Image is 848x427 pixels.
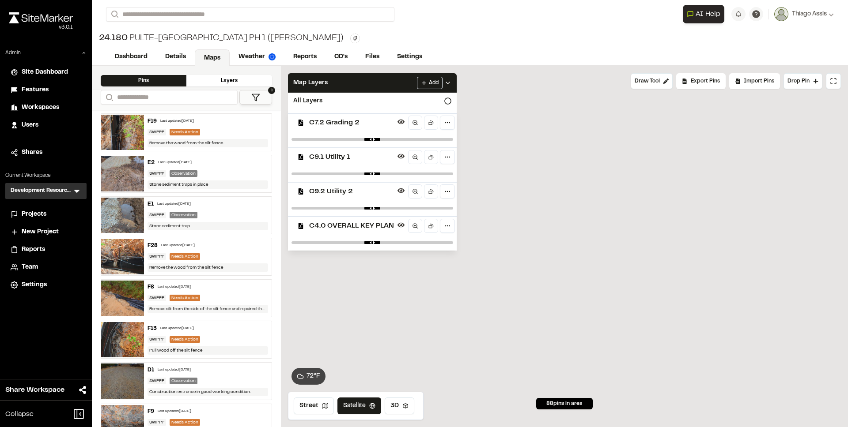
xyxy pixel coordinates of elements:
span: Settings [22,280,47,290]
span: C9.1 Utility 1 [309,152,394,162]
div: E1 [148,200,154,208]
div: Needs Action [170,295,200,301]
span: C4.0 OVERALL KEY PLAN [309,221,394,231]
div: Layers [186,75,272,86]
span: Import Pins [744,77,774,85]
div: Import Pins into your project [729,73,780,89]
div: Last updated [DATE] [158,285,191,290]
img: file [101,115,144,150]
div: Last updated [DATE] [160,326,194,331]
div: SWPPP [148,253,166,260]
div: Oh geez...please don't... [9,23,73,31]
a: Projects [11,210,81,219]
a: Shares [11,148,81,157]
img: file [101,281,144,316]
div: Last updated [DATE] [158,409,191,414]
div: Pulte-[GEOGRAPHIC_DATA] Ph 1 ([PERSON_NAME]) [99,32,343,45]
div: D1 [148,366,154,374]
div: Last updated [DATE] [161,243,195,248]
a: Zoom to layer [408,116,422,130]
button: Search [101,90,117,105]
a: Dashboard [106,49,156,65]
div: Needs Action [170,129,200,135]
span: Thiago Assis [792,9,827,19]
div: SWPPP [148,419,166,426]
a: Users [11,120,81,130]
div: Needs Action [170,419,200,426]
h3: Development Resource Group [11,187,72,195]
span: Map Layers [293,78,328,88]
span: 72 ° F [307,371,320,381]
img: precipai.png [269,53,276,60]
div: Remove the wood from the silt fence [148,263,269,272]
span: 1 [268,87,275,94]
span: New Project [22,227,59,237]
div: SWPPP [148,295,166,301]
span: Drop Pin [787,77,810,85]
a: Weather [230,49,284,65]
button: 72°F [291,368,326,385]
div: Pins [101,75,186,86]
a: Reports [11,245,81,255]
span: Workspaces [22,103,59,112]
a: Reports [284,49,326,65]
button: Open AI Assistant [683,5,724,23]
img: file [101,363,144,399]
p: Admin [5,49,21,57]
a: Maps [195,49,230,66]
a: CD's [326,49,356,65]
p: Current Workspace [5,172,87,180]
a: Zoom to layer [408,219,422,233]
div: Open AI Assistant [683,5,728,23]
span: Add [429,79,439,87]
button: 1 [239,90,272,105]
img: User [774,7,788,21]
button: 3D [385,397,414,414]
button: Hide layer [396,220,406,230]
span: Projects [22,210,46,219]
div: SWPPP [148,129,166,135]
span: Site Dashboard [22,67,68,77]
a: Rotate to layer [424,184,438,199]
button: Hide layer [396,151,406,161]
div: Stone sediment trap [148,222,269,230]
span: C9.2 Utility 2 [309,186,394,197]
div: Remove the wood from the silt fence [148,139,269,147]
div: All Layers [288,93,457,109]
a: Site Dashboard [11,67,81,77]
div: Remove silt from the side of the silt fence and repaired the silt fence [148,305,269,313]
div: Construction entrance in good working condition. [148,388,269,396]
button: Thiago Assis [774,7,834,21]
a: Rotate to layer [424,219,438,233]
button: Search [106,7,122,22]
span: Draw Tool [635,77,660,85]
span: Users [22,120,38,130]
div: SWPPP [148,170,166,177]
div: F28 [148,242,158,250]
div: No pins available to export [676,73,726,89]
a: Settings [388,49,431,65]
span: Share Workspace [5,385,64,395]
div: F13 [148,325,157,333]
div: Last updated [DATE] [157,202,191,207]
div: Observation [170,212,197,218]
a: Rotate to layer [424,116,438,130]
button: Hide layer [396,185,406,196]
button: Street [294,397,334,414]
a: Rotate to layer [424,150,438,164]
span: Features [22,85,49,95]
img: file [101,322,144,357]
div: Last updated [DATE] [158,160,192,165]
button: Edit Tags [350,34,360,43]
div: Pull wood off the silt fence [148,346,269,355]
div: Stone sediment traps in place [148,180,269,189]
div: E2 [148,159,155,167]
div: F9 [148,408,154,416]
span: C7.2 Grading 2 [309,117,394,128]
img: file [101,156,144,191]
a: New Project [11,227,81,237]
div: Needs Action [170,253,200,260]
a: Team [11,262,81,272]
img: rebrand.png [9,12,73,23]
span: AI Help [696,9,720,19]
